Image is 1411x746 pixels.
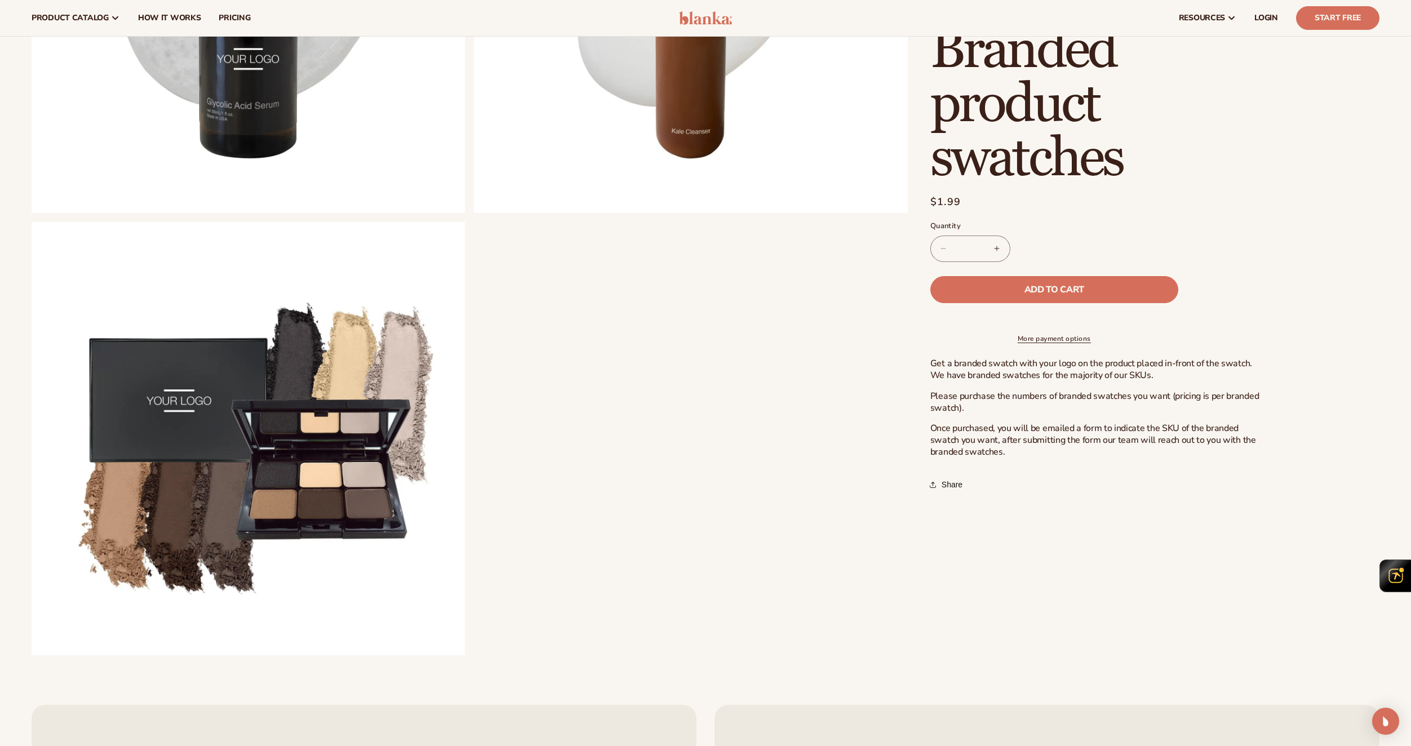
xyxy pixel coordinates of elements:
[679,11,733,25] img: logo
[32,14,109,23] span: product catalog
[930,472,966,497] button: Share
[1296,6,1379,30] a: Start Free
[219,14,250,23] span: pricing
[138,14,201,23] span: How It Works
[930,194,961,210] span: $1.99
[930,334,1178,344] a: More payment options
[1024,285,1084,294] span: Add to cart
[930,423,1268,458] p: Once purchased, you will be emailed a form to indicate the SKU of the branded swatch you want, af...
[1254,14,1278,23] span: LOGIN
[930,221,1178,232] label: Quantity
[930,390,1268,414] p: Please purchase the numbers of branded swatches you want (pricing is per branded swatch).
[1179,14,1225,23] span: resources
[930,276,1178,303] button: Add to cart
[1372,708,1399,735] div: Open Intercom Messenger
[930,24,1268,186] h1: Branded product swatches
[930,358,1268,381] p: Get a branded swatch with your logo on the product placed in-front of the swatch. We have branded...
